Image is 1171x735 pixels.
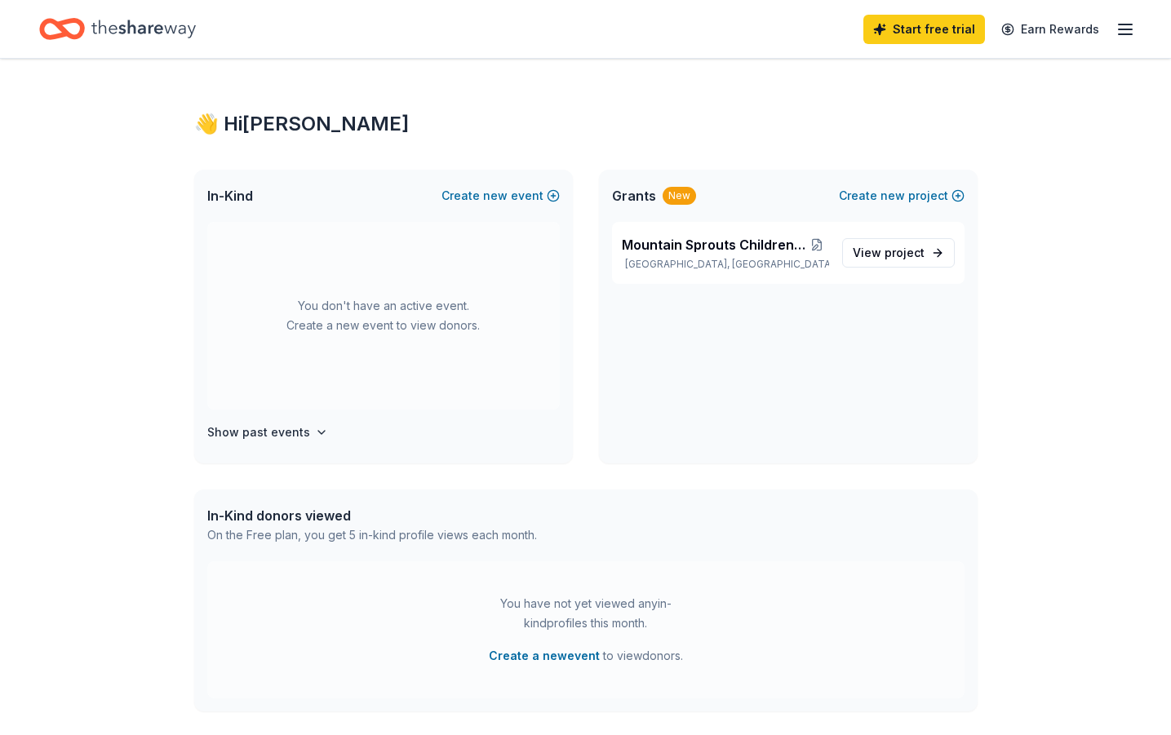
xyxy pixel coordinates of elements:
h4: Show past events [207,423,310,442]
span: Grants [612,186,656,206]
span: In-Kind [207,186,253,206]
span: new [880,186,905,206]
div: You don't have an active event. Create a new event to view donors. [207,222,560,410]
p: [GEOGRAPHIC_DATA], [GEOGRAPHIC_DATA] [622,258,829,271]
span: project [885,246,925,259]
button: Createnewevent [441,186,560,206]
button: Create a newevent [489,646,600,666]
div: On the Free plan, you get 5 in-kind profile views each month. [207,525,537,545]
a: View project [842,238,955,268]
div: 👋 Hi [PERSON_NAME] [194,111,978,137]
div: In-Kind donors viewed [207,506,537,525]
a: Earn Rewards [991,15,1109,44]
span: Mountain Sprouts Children's Community [622,235,806,255]
a: Home [39,10,196,48]
span: new [483,186,508,206]
span: to view donors . [489,646,683,666]
button: Createnewproject [839,186,965,206]
button: Show past events [207,423,328,442]
div: You have not yet viewed any in-kind profiles this month. [484,594,688,633]
span: View [853,243,925,263]
div: New [663,187,696,205]
a: Start free trial [863,15,985,44]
